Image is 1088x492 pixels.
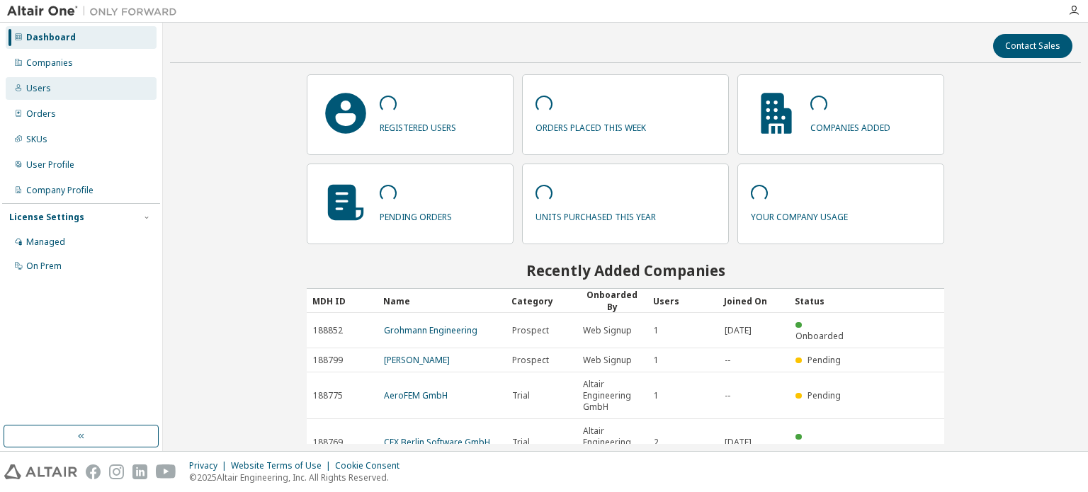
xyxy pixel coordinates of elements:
[189,460,231,471] div: Privacy
[795,290,854,312] div: Status
[993,34,1072,58] button: Contact Sales
[307,261,944,280] h2: Recently Added Companies
[313,390,343,401] span: 188775
[583,379,641,413] span: Altair Engineering GmbH
[725,325,752,336] span: [DATE]
[384,436,490,448] a: CFX Berlin Software GmbH
[26,185,93,196] div: Company Profile
[535,207,656,223] p: units purchased this year
[384,324,477,336] a: Grohmann Engineering
[313,325,343,336] span: 188852
[654,437,659,448] span: 2
[583,325,632,336] span: Web Signup
[384,389,448,401] a: AeroFEM GmbH
[810,118,890,134] p: companies added
[26,108,56,120] div: Orders
[156,464,176,479] img: youtube.svg
[807,354,841,366] span: Pending
[380,207,452,223] p: pending orders
[654,390,659,401] span: 1
[313,355,343,366] span: 188799
[582,289,642,313] div: Onboarded By
[335,460,408,471] div: Cookie Consent
[26,134,47,145] div: SKUs
[312,290,372,312] div: MDH ID
[313,437,343,448] span: 188769
[189,471,408,484] p: © 2025 Altair Engineering, Inc. All Rights Reserved.
[26,261,62,272] div: On Prem
[795,330,844,342] span: Onboarded
[583,355,632,366] span: Web Signup
[583,425,641,459] span: Altair Engineering GmbH
[26,32,76,43] div: Dashboard
[7,4,184,18] img: Altair One
[725,437,752,448] span: [DATE]
[724,290,783,312] div: Joined On
[654,355,659,366] span: 1
[231,460,335,471] div: Website Terms of Use
[384,354,450,366] a: [PERSON_NAME]
[795,442,844,454] span: Onboarded
[725,355,730,366] span: --
[725,390,730,401] span: --
[807,389,841,401] span: Pending
[654,325,659,336] span: 1
[9,212,84,223] div: License Settings
[512,325,549,336] span: Prospect
[511,290,571,312] div: Category
[109,464,124,479] img: instagram.svg
[26,57,73,69] div: Companies
[132,464,147,479] img: linkedin.svg
[653,290,713,312] div: Users
[383,290,501,312] div: Name
[535,118,646,134] p: orders placed this week
[512,390,530,401] span: Trial
[26,83,51,94] div: Users
[26,236,65,248] div: Managed
[512,437,530,448] span: Trial
[4,464,77,479] img: altair_logo.svg
[380,118,456,134] p: registered users
[86,464,101,479] img: facebook.svg
[26,159,74,171] div: User Profile
[751,207,848,223] p: your company usage
[512,355,549,366] span: Prospect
